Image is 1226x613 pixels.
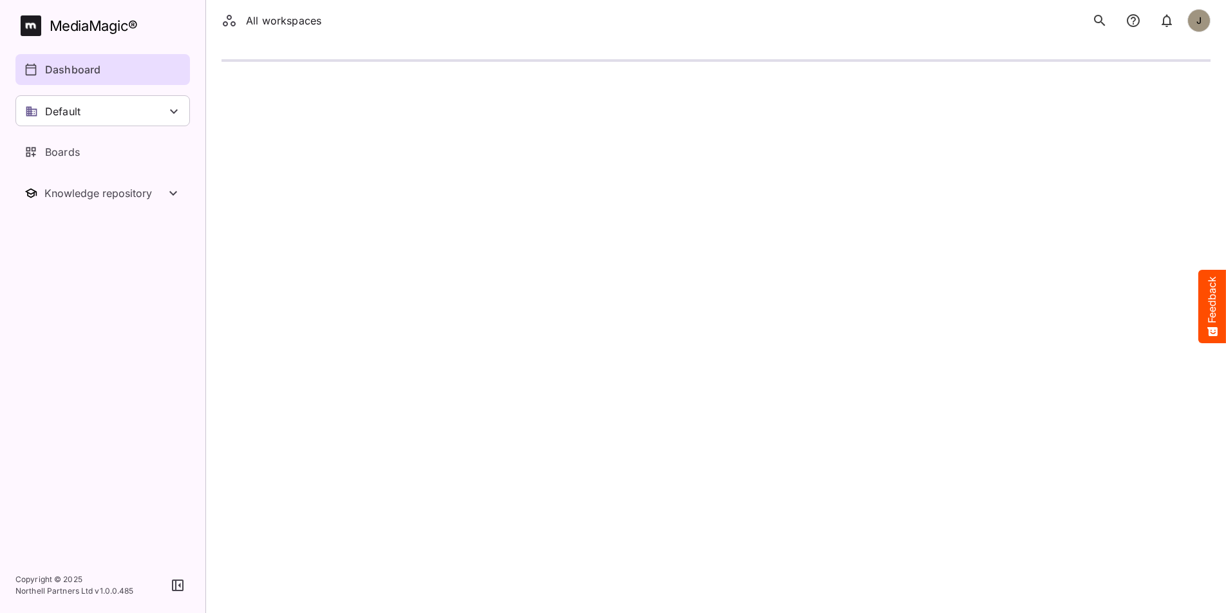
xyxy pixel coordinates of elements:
div: MediaMagic ® [50,15,138,37]
p: Default [45,104,80,119]
button: notifications [1154,8,1180,33]
button: search [1087,8,1113,33]
a: Dashboard [15,54,190,85]
p: Northell Partners Ltd v 1.0.0.485 [15,585,134,597]
a: Boards [15,137,190,167]
button: Toggle Knowledge repository [15,178,190,209]
div: J [1187,9,1211,32]
p: Boards [45,144,80,160]
p: Copyright © 2025 [15,574,134,585]
a: MediaMagic® [21,15,190,36]
button: notifications [1120,8,1146,33]
div: Knowledge repository [44,187,165,200]
button: Feedback [1198,270,1226,343]
p: Dashboard [45,62,100,77]
nav: Knowledge repository [15,178,190,209]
